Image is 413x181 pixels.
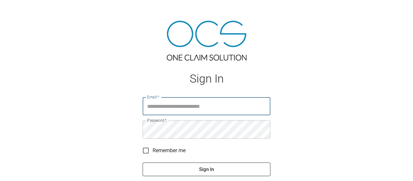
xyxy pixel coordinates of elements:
img: ocs-logo-tra.png [167,21,247,61]
span: Remember me [153,147,186,154]
label: Email [147,94,159,100]
button: Sign In [143,163,270,176]
label: Password [147,118,166,123]
h1: Sign In [143,72,270,85]
img: ocs-logo-white-transparent.png [8,4,34,17]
